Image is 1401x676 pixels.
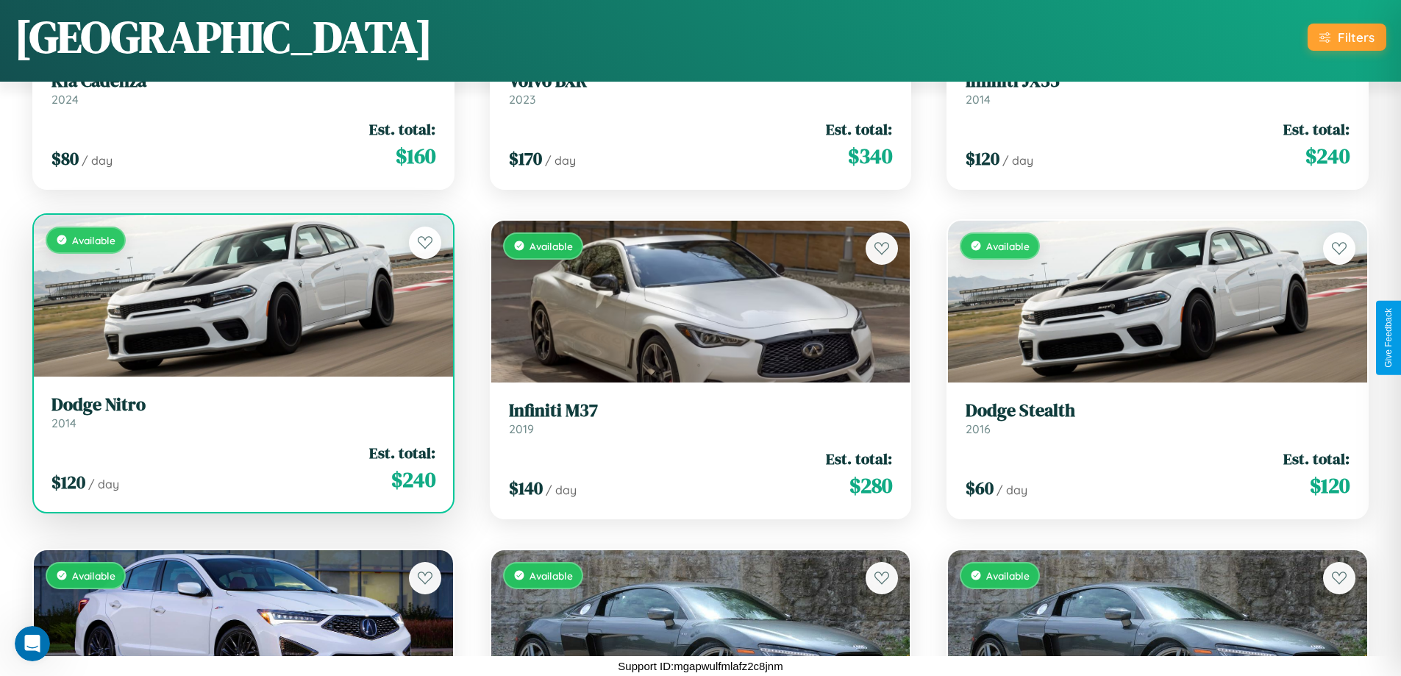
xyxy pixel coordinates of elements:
[15,7,432,67] h1: [GEOGRAPHIC_DATA]
[986,569,1030,582] span: Available
[966,476,994,500] span: $ 60
[1002,153,1033,168] span: / day
[509,146,542,171] span: $ 170
[1308,24,1386,51] button: Filters
[369,118,435,140] span: Est. total:
[1310,471,1350,500] span: $ 120
[51,394,435,430] a: Dodge Nitro2014
[848,141,892,171] span: $ 340
[966,146,999,171] span: $ 120
[391,465,435,494] span: $ 240
[509,92,535,107] span: 2023
[986,240,1030,252] span: Available
[530,240,573,252] span: Available
[826,118,892,140] span: Est. total:
[1383,308,1394,368] div: Give Feedback
[530,569,573,582] span: Available
[1283,118,1350,140] span: Est. total:
[966,71,1350,107] a: Infiniti JX352014
[51,71,435,92] h3: Kia Cadenza
[1305,141,1350,171] span: $ 240
[82,153,113,168] span: / day
[51,92,79,107] span: 2024
[509,400,893,436] a: Infiniti M372019
[966,400,1350,421] h3: Dodge Stealth
[997,483,1027,497] span: / day
[618,656,783,676] p: Support ID: mgapwulfmlafz2c8jnm
[396,141,435,171] span: $ 160
[51,146,79,171] span: $ 80
[1338,29,1375,45] div: Filters
[546,483,577,497] span: / day
[1283,448,1350,469] span: Est. total:
[509,476,543,500] span: $ 140
[545,153,576,168] span: / day
[966,92,991,107] span: 2014
[369,442,435,463] span: Est. total:
[966,71,1350,92] h3: Infiniti JX35
[509,71,893,92] h3: Volvo BXR
[51,394,435,416] h3: Dodge Nitro
[509,71,893,107] a: Volvo BXR2023
[849,471,892,500] span: $ 280
[51,71,435,107] a: Kia Cadenza2024
[966,400,1350,436] a: Dodge Stealth2016
[51,416,76,430] span: 2014
[509,400,893,421] h3: Infiniti M37
[88,477,119,491] span: / day
[509,421,534,436] span: 2019
[15,626,50,661] iframe: Intercom live chat
[966,421,991,436] span: 2016
[826,448,892,469] span: Est. total:
[72,569,115,582] span: Available
[51,470,85,494] span: $ 120
[72,234,115,246] span: Available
